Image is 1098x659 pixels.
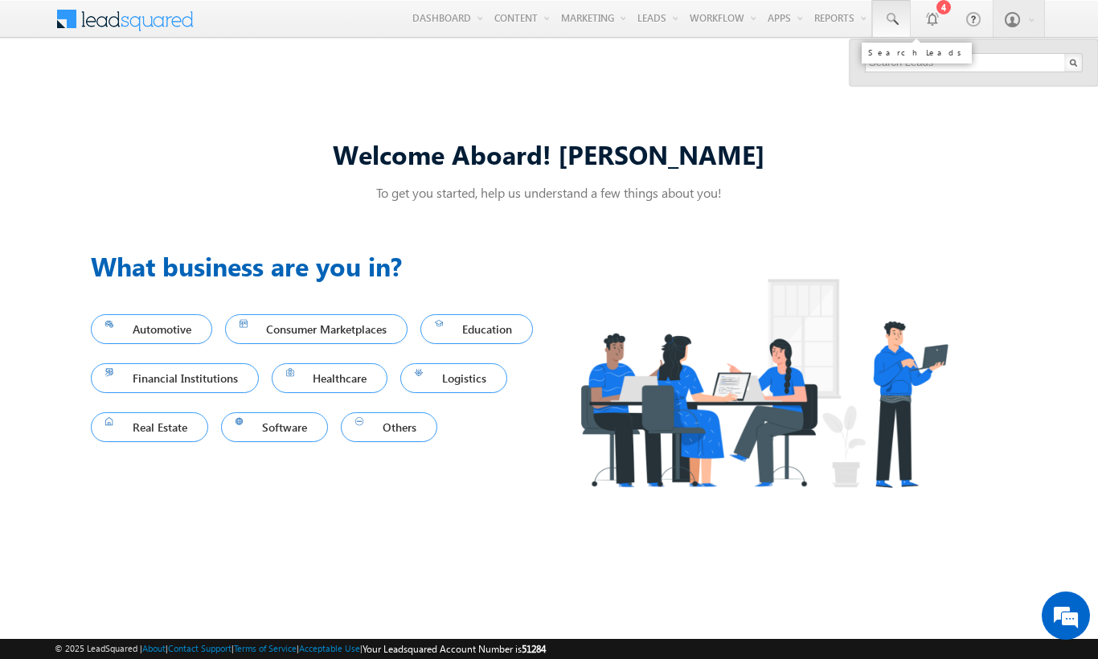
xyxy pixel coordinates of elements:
span: Others [355,416,423,438]
span: Your Leadsquared Account Number is [363,643,546,655]
a: Terms of Service [234,643,297,653]
a: About [142,643,166,653]
span: Financial Institutions [105,367,244,389]
span: 51284 [522,643,546,655]
span: Real Estate [105,416,194,438]
h3: What business are you in? [91,247,549,285]
span: Automotive [105,318,198,340]
div: Search Leads [868,47,965,57]
span: Education [435,318,518,340]
span: Healthcare [286,367,374,389]
p: To get you started, help us understand a few things about you! [91,184,1007,201]
a: Acceptable Use [299,643,360,653]
span: Software [236,416,314,438]
div: Welcome Aboard! [PERSON_NAME] [91,137,1007,171]
img: Industry.png [549,247,978,519]
a: Contact Support [168,643,231,653]
span: Logistics [415,367,493,389]
span: © 2025 LeadSquared | | | | | [55,641,546,657]
span: Consumer Marketplaces [240,318,394,340]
